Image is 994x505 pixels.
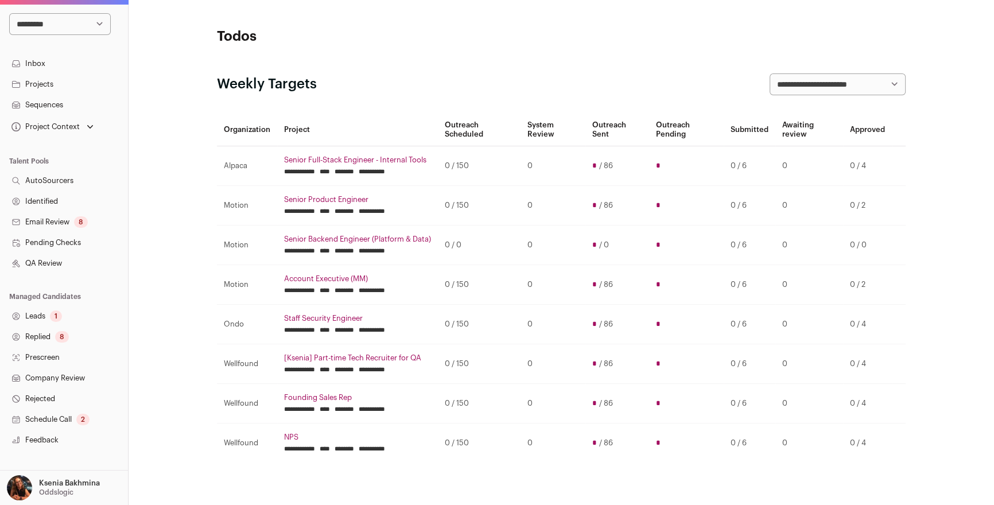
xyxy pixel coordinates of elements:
[724,304,775,344] td: 0 / 6
[438,304,521,344] td: 0 / 150
[217,225,277,265] td: Motion
[775,423,843,463] td: 0
[217,265,277,304] td: Motion
[599,320,613,329] span: / 86
[843,185,892,225] td: 0 / 2
[74,216,88,228] div: 8
[775,383,843,423] td: 0
[521,304,585,344] td: 0
[438,344,521,383] td: 0 / 150
[599,201,613,210] span: / 86
[843,304,892,344] td: 0 / 4
[217,146,277,185] td: Alpaca
[724,344,775,383] td: 0 / 6
[76,414,90,425] div: 2
[521,344,585,383] td: 0
[521,225,585,265] td: 0
[843,265,892,304] td: 0 / 2
[724,423,775,463] td: 0 / 6
[438,114,521,146] th: Outreach Scheduled
[775,146,843,185] td: 0
[724,383,775,423] td: 0 / 6
[55,331,69,343] div: 8
[438,225,521,265] td: 0 / 0
[724,225,775,265] td: 0 / 6
[39,479,100,488] p: Ksenia Bakhmina
[521,423,585,463] td: 0
[217,75,317,94] h2: Weekly Targets
[585,114,649,146] th: Outreach Sent
[599,280,613,289] span: / 86
[438,185,521,225] td: 0 / 150
[284,156,431,165] a: Senior Full-Stack Engineer - Internal Tools
[217,28,446,46] h1: Todos
[438,265,521,304] td: 0 / 150
[775,114,843,146] th: Awaiting review
[775,265,843,304] td: 0
[724,146,775,185] td: 0 / 6
[284,433,431,442] a: NPS
[217,383,277,423] td: Wellfound
[217,114,277,146] th: Organization
[843,344,892,383] td: 0 / 4
[521,383,585,423] td: 0
[9,119,96,135] button: Open dropdown
[521,114,585,146] th: System Review
[599,438,613,448] span: / 86
[843,383,892,423] td: 0 / 4
[599,240,609,250] span: / 0
[775,185,843,225] td: 0
[775,344,843,383] td: 0
[217,423,277,463] td: Wellfound
[724,265,775,304] td: 0 / 6
[599,399,613,408] span: / 86
[649,114,723,146] th: Outreach Pending
[277,114,438,146] th: Project
[50,310,62,322] div: 1
[521,185,585,225] td: 0
[521,146,585,185] td: 0
[9,122,80,131] div: Project Context
[7,475,32,500] img: 13968079-medium_jpg
[284,353,431,363] a: [Ksenia] Part-time Tech Recruiter for QA
[438,146,521,185] td: 0 / 150
[775,304,843,344] td: 0
[217,304,277,344] td: Ondo
[284,274,431,283] a: Account Executive (MM)
[284,195,431,204] a: Senior Product Engineer
[843,114,892,146] th: Approved
[438,423,521,463] td: 0 / 150
[217,344,277,383] td: Wellfound
[39,488,73,497] p: Oddslogic
[438,383,521,423] td: 0 / 150
[284,393,431,402] a: Founding Sales Rep
[775,225,843,265] td: 0
[724,114,775,146] th: Submitted
[843,423,892,463] td: 0 / 4
[217,185,277,225] td: Motion
[724,185,775,225] td: 0 / 6
[284,314,431,323] a: Staff Security Engineer
[521,265,585,304] td: 0
[5,475,102,500] button: Open dropdown
[843,146,892,185] td: 0 / 4
[599,161,613,170] span: / 86
[284,235,431,244] a: Senior Backend Engineer (Platform & Data)
[843,225,892,265] td: 0 / 0
[599,359,613,368] span: / 86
